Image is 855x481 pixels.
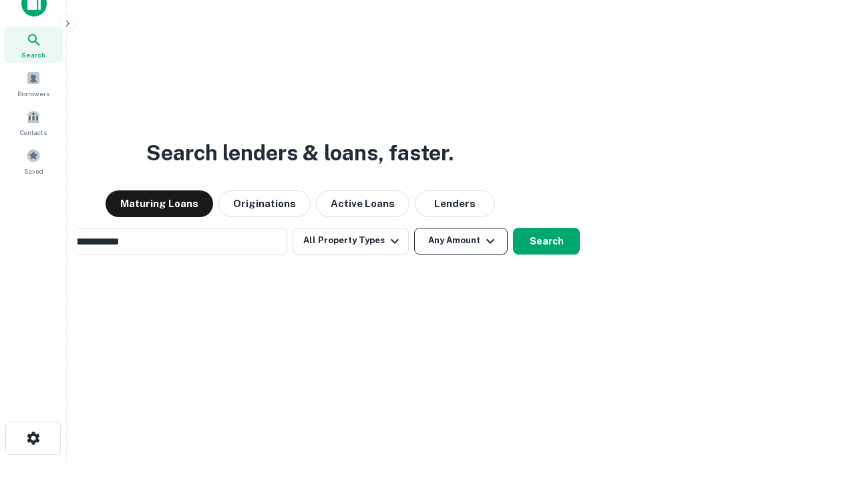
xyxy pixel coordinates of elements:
button: Lenders [415,190,495,217]
button: Maturing Loans [106,190,213,217]
a: Saved [4,143,63,179]
a: Search [4,27,63,63]
button: Active Loans [316,190,409,217]
h3: Search lenders & loans, faster. [146,137,454,169]
span: Contacts [20,127,47,138]
iframe: Chat Widget [788,374,855,438]
a: Borrowers [4,65,63,102]
span: Borrowers [17,88,49,99]
button: All Property Types [293,228,409,255]
button: Search [513,228,580,255]
a: Contacts [4,104,63,140]
button: Any Amount [414,228,508,255]
span: Search [21,49,45,60]
span: Saved [24,166,43,176]
button: Originations [218,190,311,217]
